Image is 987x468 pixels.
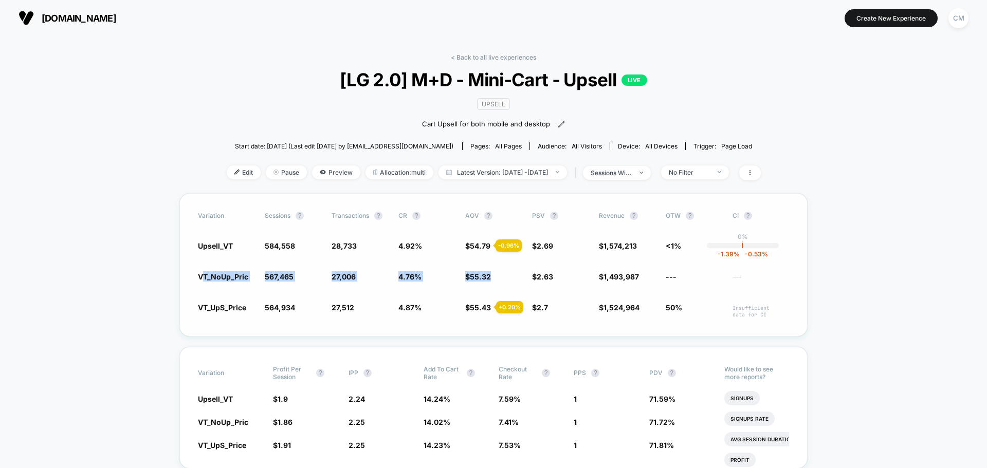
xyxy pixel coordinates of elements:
[446,170,452,175] img: calendar
[253,69,734,90] span: [LG 2.0] M+D - Mini-Cart - Upsell
[532,212,545,219] span: PSV
[738,233,748,240] p: 0%
[724,391,760,405] li: Signups
[451,53,536,61] a: < Back to all live experiences
[666,303,682,312] span: 50%
[499,418,519,426] span: 7.41 %
[373,170,377,175] img: rebalance
[532,303,548,312] span: $
[599,303,639,312] span: $
[499,365,537,381] span: Checkout Rate
[227,165,261,179] span: Edit
[265,272,294,281] span: 567,465
[630,212,638,220] button: ?
[724,453,756,467] li: Profit
[273,441,291,450] span: $
[374,212,382,220] button: ?
[465,241,490,250] span: $
[742,240,744,248] p: |
[718,250,740,258] span: -1.39 %
[724,432,801,446] li: Avg Session Duration
[550,212,558,220] button: ?
[424,418,450,426] span: 14.02 %
[467,369,475,377] button: ?
[721,142,752,150] span: Page Load
[438,165,567,179] span: Latest Version: [DATE] - [DATE]
[266,165,307,179] span: Pause
[645,142,678,150] span: all devices
[484,212,492,220] button: ?
[465,272,491,281] span: $
[666,272,677,281] span: ---
[349,441,365,450] span: 2.25
[610,142,685,150] span: Device:
[422,119,550,129] span: Cart Upsell for both mobile and desktop
[332,303,354,312] span: 27,512
[412,212,421,220] button: ?
[234,170,240,175] img: edit
[273,418,293,426] span: $
[649,441,674,450] span: 71.81 %
[398,241,422,250] span: 4.92 %
[198,365,254,381] span: Variation
[398,272,422,281] span: 4.76 %
[724,411,775,426] li: Signups Rate
[740,250,768,258] span: -0.53 %
[499,441,521,450] span: 7.53 %
[477,98,510,110] span: Upsell
[532,272,553,281] span: $
[198,241,233,250] span: Upsell_VT
[948,8,968,28] div: CM
[574,395,577,403] span: 1
[312,165,360,179] span: Preview
[470,272,491,281] span: 55.32
[265,212,290,219] span: Sessions
[845,9,938,27] button: Create New Experience
[668,369,676,377] button: ?
[332,272,356,281] span: 27,006
[744,212,752,220] button: ?
[265,303,295,312] span: 564,934
[599,241,637,250] span: $
[499,395,521,403] span: 7.59 %
[273,170,279,175] img: end
[669,169,710,176] div: No Filter
[649,418,675,426] span: 71.72 %
[273,395,288,403] span: $
[470,241,490,250] span: 54.79
[235,142,453,150] span: Start date: [DATE] (Last edit [DATE] by [EMAIL_ADDRESS][DOMAIN_NAME])
[574,418,577,426] span: 1
[349,395,365,403] span: 2.24
[198,272,248,281] span: VT_NoUp_Pric
[424,395,450,403] span: 14.24 %
[542,369,550,377] button: ?
[332,241,357,250] span: 28,733
[599,212,625,219] span: Revenue
[537,241,553,250] span: 2.69
[496,301,523,313] div: + 0.20 %
[424,441,450,450] span: 14.23 %
[733,305,789,318] span: Insufficient data for CI
[537,303,548,312] span: 2.7
[622,74,647,86] p: LIVE
[398,212,407,219] span: CR
[604,272,639,281] span: 1,493,987
[599,272,639,281] span: $
[639,172,643,174] img: end
[465,303,491,312] span: $
[470,303,491,312] span: 55.43
[198,303,246,312] span: VT_UpS_Price
[316,369,324,377] button: ?
[724,365,789,381] p: Would like to see more reports?
[398,303,422,312] span: 4.87 %
[686,212,694,220] button: ?
[718,171,721,173] img: end
[666,241,681,250] span: <1%
[363,369,372,377] button: ?
[496,239,522,252] div: - 0.96 %
[604,303,639,312] span: 1,524,964
[649,369,663,377] span: PDV
[273,365,311,381] span: Profit Per Session
[572,142,602,150] span: All Visitors
[604,241,637,250] span: 1,574,213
